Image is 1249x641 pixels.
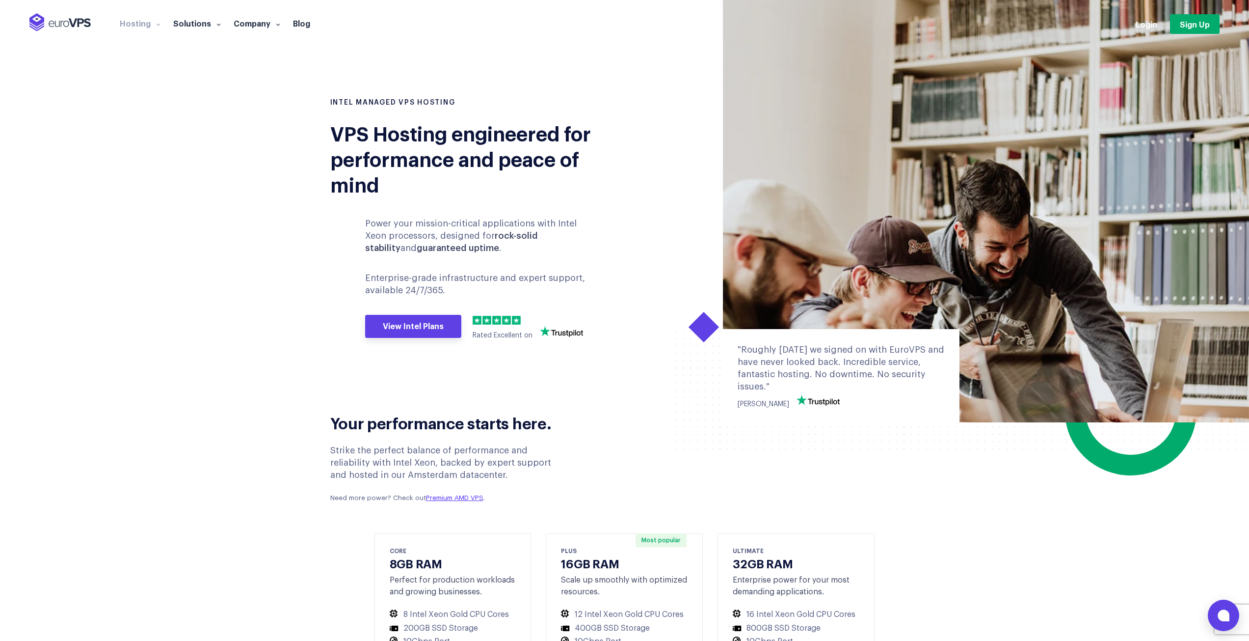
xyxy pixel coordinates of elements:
button: Open chat window [1208,600,1239,631]
div: ULTIMATE [733,546,859,555]
div: VPS Hosting engineered for performance and peace of mind [330,120,617,196]
li: 200GB SSD Storage [390,623,516,634]
div: "Roughly [DATE] we signed on with EuroVPS and have never looked back. Incredible service, fantast... [738,344,945,393]
div: Strike the perfect balance of performance and reliability with Intel Xeon, backed by expert suppo... [330,445,567,503]
div: Enterprise power for your most demanding applications. [733,574,859,598]
p: Enterprise-grade infrastructure and expert support, available 24/7/365. [365,272,598,297]
p: Power your mission-critical applications with Intel Xeon processors, designed for and . [365,218,598,255]
a: Company [227,18,287,28]
img: EuroVPS [29,13,91,31]
span: [PERSON_NAME] [738,401,789,408]
a: Login [1136,19,1157,29]
img: 5 [512,316,521,325]
h3: 32GB RAM [733,556,859,570]
div: CORE [390,546,516,555]
li: 8 Intel Xeon Gold CPU Cores [390,610,516,620]
h1: INTEL MANAGED VPS HOSTING [330,98,617,108]
span: Most popular [636,533,687,547]
div: PLUS [561,546,688,555]
a: Blog [287,18,317,28]
img: 2 [482,316,491,325]
a: Hosting [113,18,167,28]
a: View Intel Plans [365,315,461,338]
h3: 8GB RAM [390,556,516,570]
li: 800GB SSD Storage [733,623,859,634]
h3: 16GB RAM [561,556,688,570]
a: Sign Up [1170,14,1220,34]
h2: Your performance starts here. [330,413,567,432]
li: 12 Intel Xeon Gold CPU Cores [561,610,688,620]
p: Need more power? Check out . [330,494,567,503]
img: 4 [502,316,511,325]
div: Perfect for production workloads and growing businesses. [390,574,516,598]
b: rock-solid stability [365,231,538,252]
a: Premium AMD VPS [426,495,483,501]
li: 16 Intel Xeon Gold CPU Cores [733,610,859,620]
img: 3 [492,316,501,325]
div: Scale up smoothly with optimized resources. [561,574,688,598]
li: 400GB SSD Storage [561,623,688,634]
img: 1 [473,316,481,325]
a: Solutions [167,18,227,28]
b: guaranteed uptime [417,244,499,252]
span: Rated Excellent on [473,332,532,339]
